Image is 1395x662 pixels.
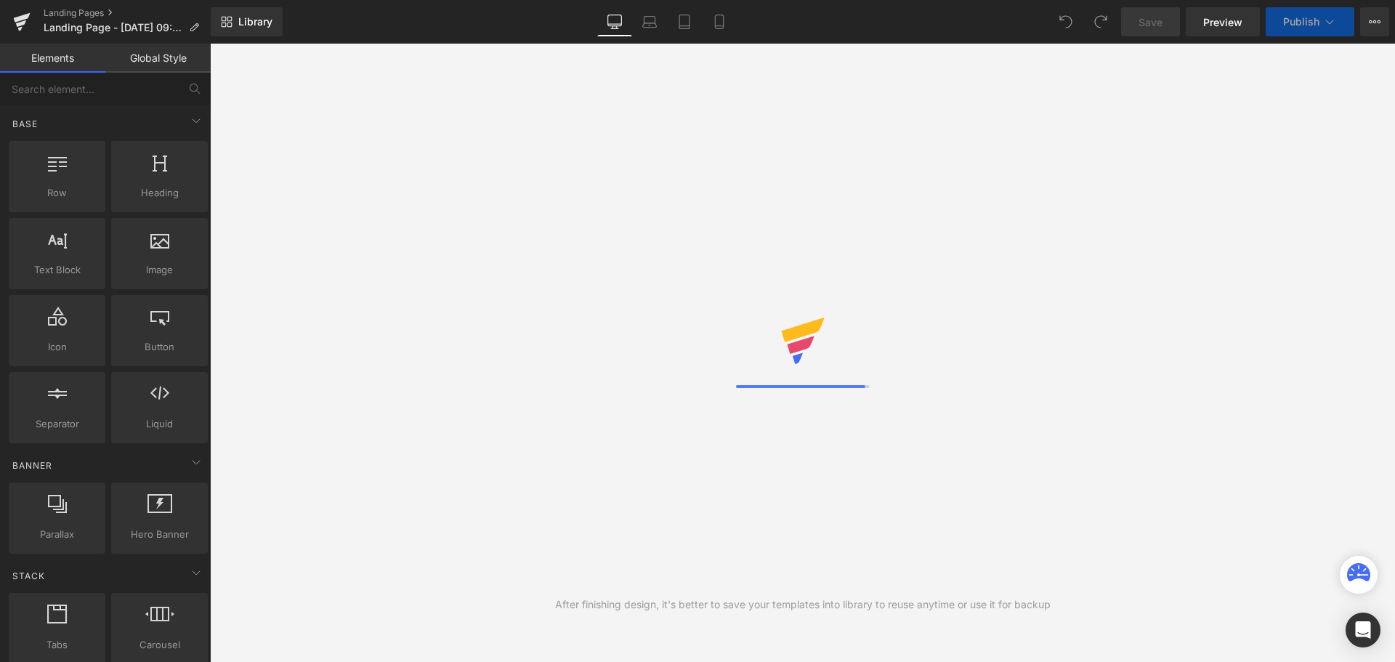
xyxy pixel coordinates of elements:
button: More [1360,7,1389,36]
span: Tabs [13,637,101,653]
a: Landing Pages [44,7,211,19]
a: Laptop [632,7,667,36]
span: Hero Banner [116,527,203,542]
a: Tablet [667,7,702,36]
span: Text Block [13,262,101,278]
span: Carousel [116,637,203,653]
span: Landing Page - [DATE] 09:02:25 [44,22,183,33]
span: Row [13,185,101,201]
span: Button [116,339,203,355]
div: After finishing design, it's better to save your templates into library to reuse anytime or use i... [555,597,1051,613]
a: New Library [211,7,283,36]
button: Undo [1051,7,1080,36]
div: Open Intercom Messenger [1346,613,1380,647]
a: Global Style [105,44,211,73]
span: Parallax [13,527,101,542]
span: Publish [1283,16,1319,28]
button: Redo [1086,7,1115,36]
span: Base [11,117,39,131]
span: Stack [11,569,46,583]
span: Icon [13,339,101,355]
a: Preview [1186,7,1260,36]
a: Mobile [702,7,737,36]
span: Banner [11,459,54,472]
span: Library [238,15,272,28]
button: Publish [1266,7,1354,36]
span: Heading [116,185,203,201]
span: Save [1139,15,1162,30]
span: Separator [13,416,101,432]
span: Liquid [116,416,203,432]
a: Desktop [597,7,632,36]
span: Image [116,262,203,278]
span: Preview [1203,15,1242,30]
